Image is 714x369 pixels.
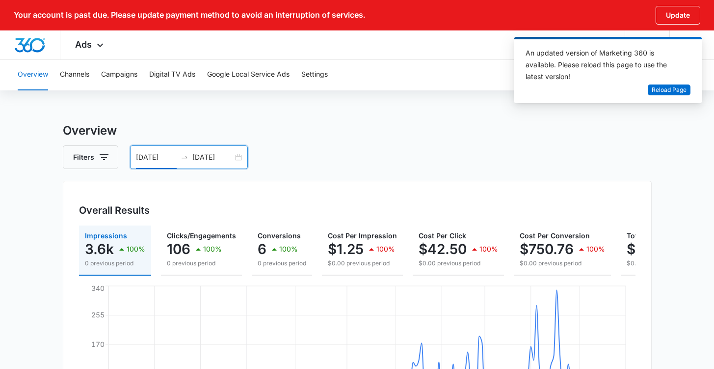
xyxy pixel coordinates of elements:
tspan: 340 [91,284,105,292]
span: swap-right [181,153,188,161]
h3: Overall Results [79,203,150,218]
span: Conversions [258,231,301,240]
button: Google Local Service Ads [207,59,290,90]
p: 3.6k [85,241,114,257]
p: $4,504.60 [627,241,696,257]
span: Total Spend [627,231,667,240]
p: Your account is past due. Please update payment method to avoid an interruption of services. [14,10,365,20]
p: 100% [127,246,145,253]
p: $42.50 [419,241,467,257]
input: Start date [136,152,177,163]
span: Impressions [85,231,127,240]
p: $1.25 [328,241,364,257]
button: Settings [301,59,328,90]
button: Update [656,6,700,25]
p: 100% [586,246,605,253]
p: $0.00 previous period [520,259,605,268]
p: 100% [479,246,498,253]
div: Ads [60,30,121,59]
p: $0.00 previous period [419,259,498,268]
input: End date [192,152,233,163]
tspan: 255 [91,311,105,319]
span: to [181,153,188,161]
p: $0.00 previous period [328,259,397,268]
h3: Overview [63,122,652,140]
p: 106 [167,241,190,257]
p: 0 previous period [85,259,145,268]
p: 100% [376,246,395,253]
button: Campaigns [101,59,137,90]
div: An updated version of Marketing 360 is available. Please reload this page to use the latest version! [526,47,679,83]
button: Reload Page [648,85,690,96]
p: 100% [279,246,298,253]
p: 6 [258,241,266,257]
span: Clicks/Engagements [167,231,236,240]
span: Cost Per Impression [328,231,397,240]
span: Cost Per Conversion [520,231,590,240]
button: Filters [63,145,118,169]
p: $750.76 [520,241,574,257]
p: 0 previous period [258,259,306,268]
button: Digital TV Ads [149,59,195,90]
button: Overview [18,59,48,90]
span: Cost Per Click [419,231,466,240]
p: 100% [203,246,222,253]
span: Ads [75,39,92,50]
span: Reload Page [652,85,687,95]
tspan: 170 [91,340,105,348]
button: Channels [60,59,89,90]
p: 0 previous period [167,259,236,268]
